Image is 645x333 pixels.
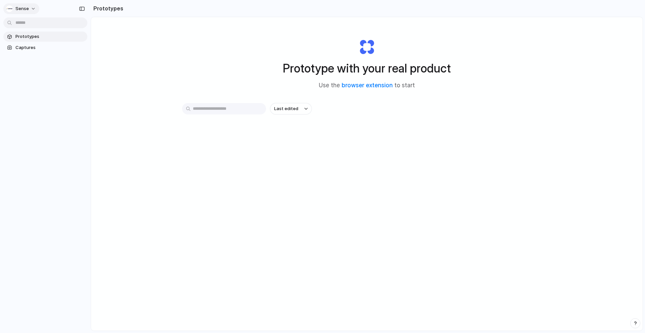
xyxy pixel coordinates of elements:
[3,32,87,42] a: Prototypes
[342,82,393,89] a: browser extension
[3,43,87,53] a: Captures
[270,103,312,114] button: Last edited
[91,4,123,12] h2: Prototypes
[319,81,415,90] span: Use the to start
[15,44,85,51] span: Captures
[283,59,451,77] h1: Prototype with your real product
[3,3,39,14] button: Sense
[274,105,298,112] span: Last edited
[15,33,85,40] span: Prototypes
[15,5,29,12] span: Sense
